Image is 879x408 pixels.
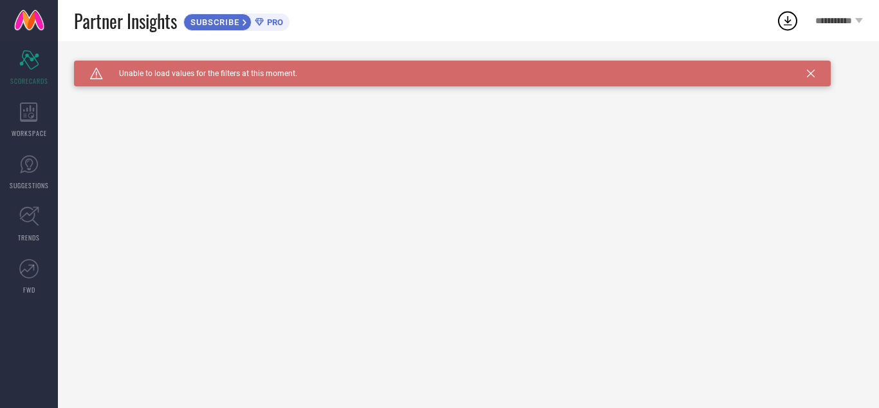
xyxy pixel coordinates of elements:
[10,180,49,190] span: SUGGESTIONS
[184,17,243,27] span: SUBSCRIBE
[103,69,297,78] span: Unable to load values for the filters at this moment.
[12,128,47,138] span: WORKSPACE
[264,17,283,27] span: PRO
[183,10,290,31] a: SUBSCRIBEPRO
[74,61,863,71] div: Unable to load filters at this moment. Please try later.
[18,233,40,242] span: TRENDS
[23,285,35,295] span: FWD
[10,76,48,86] span: SCORECARDS
[776,9,799,32] div: Open download list
[74,8,177,34] span: Partner Insights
